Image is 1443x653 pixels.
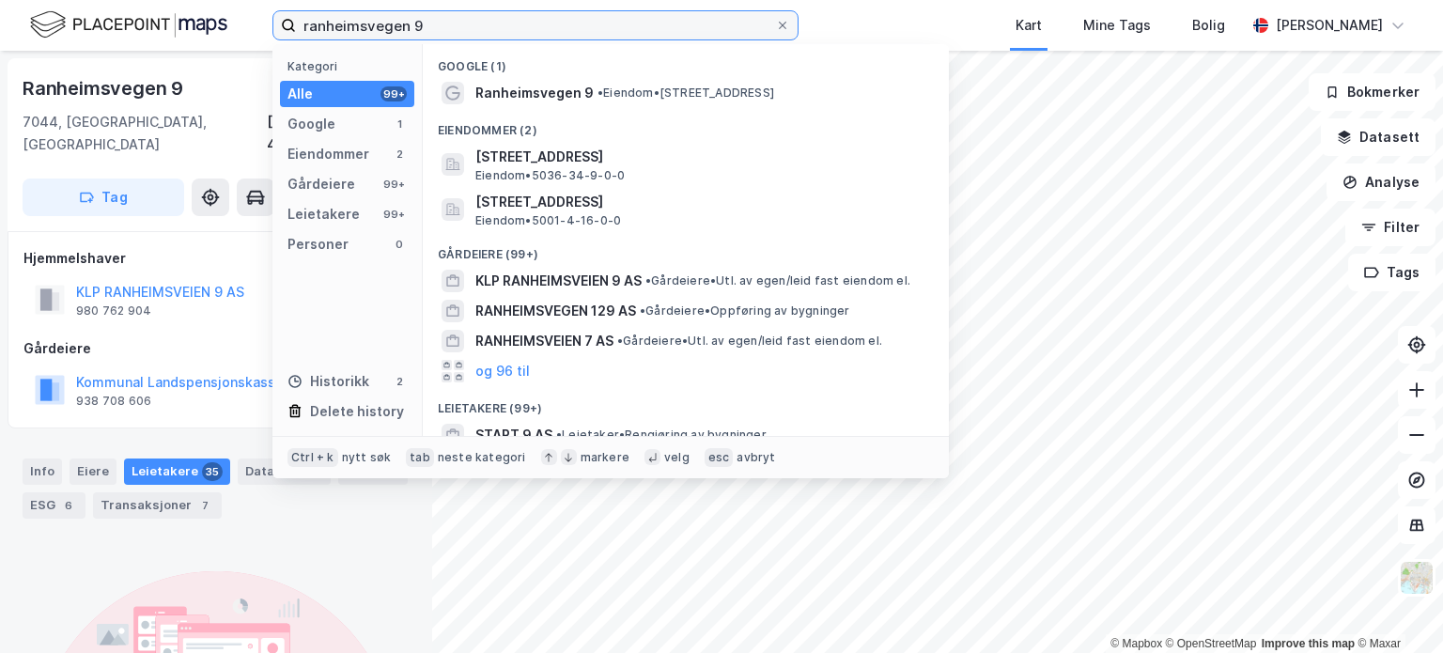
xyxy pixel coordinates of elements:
span: Gårdeiere • Utl. av egen/leid fast eiendom el. [645,273,910,288]
div: Gårdeiere (99+) [423,232,949,266]
div: [PERSON_NAME] [1276,14,1383,37]
button: og 96 til [475,360,530,382]
div: ESG [23,492,85,519]
div: Google (1) [423,44,949,78]
button: Tags [1348,254,1435,291]
div: Gårdeiere [287,173,355,195]
span: START 9 AS [475,424,552,446]
span: • [556,428,562,442]
div: Leietakere (99+) [423,386,949,420]
span: [STREET_ADDRESS] [475,146,926,168]
button: Filter [1345,209,1435,246]
div: velg [664,450,690,465]
span: RANHEIMSVEIEN 7 AS [475,330,613,352]
div: Historikk [287,370,369,393]
span: Gårdeiere • Utl. av egen/leid fast eiendom el. [617,334,882,349]
div: Info [23,459,62,485]
button: Bokmerker [1309,73,1435,111]
div: Alle [287,83,313,105]
div: Ranheimsvegen 9 [23,73,187,103]
div: Kontrollprogram for chat [1349,563,1443,653]
div: Ctrl + k [287,448,338,467]
div: Transaksjoner [93,492,222,519]
div: 7044, [GEOGRAPHIC_DATA], [GEOGRAPHIC_DATA] [23,111,267,156]
span: KLP RANHEIMSVEIEN 9 AS [475,270,642,292]
div: 938 708 606 [76,394,151,409]
span: Gårdeiere • Oppføring av bygninger [640,303,850,319]
div: 7 [195,496,214,515]
div: Gårdeiere [23,337,409,360]
span: Ranheimsvegen 9 [475,82,594,104]
span: Eiendom • 5001-4-16-0-0 [475,213,621,228]
div: 99+ [380,86,407,101]
div: 1 [392,117,407,132]
div: Personer [287,233,349,256]
div: 99+ [380,177,407,192]
button: Datasett [1321,118,1435,156]
a: OpenStreetMap [1166,637,1257,650]
div: 2 [392,374,407,389]
div: 0 [392,237,407,252]
span: RANHEIMSVEGEN 129 AS [475,300,636,322]
div: Google [287,113,335,135]
span: Eiendom • 5036-34-9-0-0 [475,168,625,183]
a: Improve this map [1262,637,1355,650]
img: logo.f888ab2527a4732fd821a326f86c7f29.svg [30,8,227,41]
div: markere [581,450,629,465]
div: 2 [392,147,407,162]
span: • [640,303,645,318]
button: Tag [23,179,184,216]
div: Hjemmelshaver [23,247,409,270]
div: tab [406,448,434,467]
div: Leietakere [287,203,360,225]
div: esc [705,448,734,467]
div: Leietakere [124,459,230,485]
div: 6 [59,496,78,515]
input: Søk på adresse, matrikkel, gårdeiere, leietakere eller personer [296,11,775,39]
div: Bolig [1192,14,1225,37]
iframe: Chat Widget [1349,563,1443,653]
div: Kategori [287,59,414,73]
div: [GEOGRAPHIC_DATA], 4/16 [267,111,410,156]
div: neste kategori [438,450,526,465]
span: Eiendom • [STREET_ADDRESS] [597,86,774,101]
div: Eiere [70,459,116,485]
div: Mine Tags [1083,14,1151,37]
button: Analyse [1327,163,1435,201]
div: avbryt [737,450,775,465]
div: 35 [202,462,223,481]
span: • [597,86,603,100]
div: 99+ [380,207,407,222]
span: Leietaker • Rengjøring av bygninger [556,428,767,443]
div: Kart [1016,14,1042,37]
img: Z [1399,560,1435,596]
span: • [617,334,623,348]
div: Datasett [238,459,331,485]
div: Eiendommer [287,143,369,165]
span: [STREET_ADDRESS] [475,191,926,213]
div: 980 762 904 [76,303,151,319]
div: Delete history [310,400,404,423]
a: Mapbox [1110,637,1162,650]
span: • [645,273,651,288]
div: Eiendommer (2) [423,108,949,142]
div: nytt søk [342,450,392,465]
